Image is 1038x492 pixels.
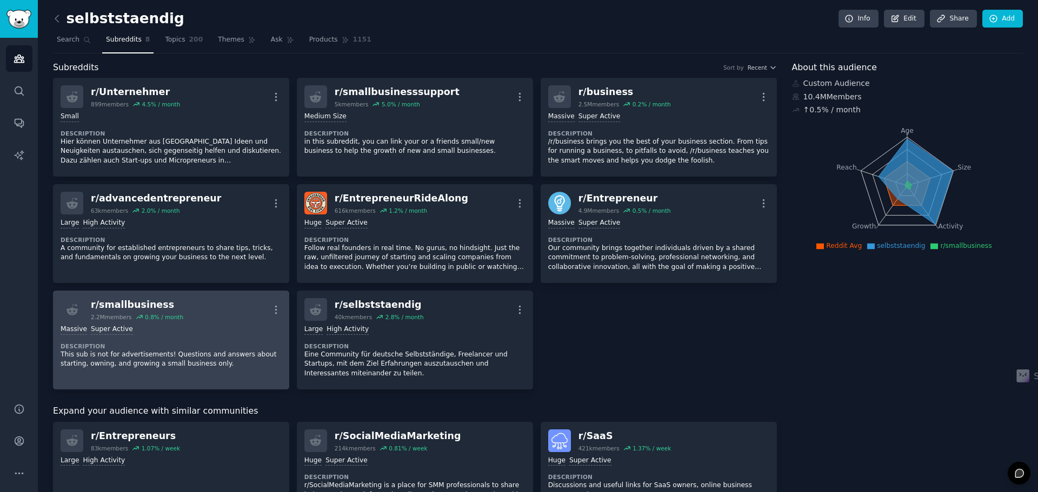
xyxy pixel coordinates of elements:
p: Hier können Unternehmer aus [GEOGRAPHIC_DATA] Ideen und Neuigkeiten austauschen, sich gegenseitig... [61,137,282,166]
div: 2.0 % / month [142,207,180,214]
div: 421k members [578,444,620,452]
dt: Description [61,236,282,244]
div: Super Active [578,112,621,122]
div: High Activity [83,218,125,228]
dt: Description [304,236,525,244]
a: r/Unternehmer899members4.5% / monthSmallDescriptionHier können Unternehmer aus [GEOGRAPHIC_DATA] ... [53,78,289,177]
div: 83k members [91,444,128,452]
tspan: Size [957,163,971,171]
tspan: Growth [852,223,876,230]
a: Edit [884,10,924,28]
div: 40k members [335,313,372,321]
a: Entrepreneurr/Entrepreneur4.9Mmembers0.5% / monthMassiveSuper ActiveDescriptionOur community brin... [541,184,777,283]
span: Topics [165,35,185,45]
div: 0.2 % / month [633,100,671,108]
div: ↑ 0.5 % / month [803,104,861,116]
span: Products [309,35,338,45]
div: 4.9M members [578,207,620,214]
div: Small [61,112,79,122]
div: 1.2 % / month [389,207,427,214]
p: A community for established entrepreneurs to share tips, tricks, and fundamentals on growing your... [61,244,282,262]
dt: Description [304,342,525,350]
span: Subreddits [106,35,142,45]
div: Huge [304,218,322,228]
a: Subreddits8 [102,31,154,53]
div: r/ Unternehmer [91,85,180,99]
div: Massive [548,112,575,122]
span: About this audience [792,61,877,75]
div: Super Active [91,325,133,335]
dt: Description [61,130,282,137]
div: r/ smallbusinesssupport [335,85,460,99]
a: EntrepreneurRideAlongr/EntrepreneurRideAlong616kmembers1.2% / monthHugeSuper ActiveDescriptionFol... [297,184,533,283]
div: 0.5 % / month [633,207,671,214]
dt: Description [548,130,769,137]
div: r/ business [578,85,671,99]
a: Ask [267,31,298,53]
a: Themes [214,31,259,53]
span: Search [57,35,79,45]
img: SaaS [548,429,571,452]
div: Large [61,218,79,228]
div: Large [304,325,323,335]
div: 0.81 % / week [389,444,427,452]
span: 200 [189,35,203,45]
div: r/ SocialMediaMarketing [335,429,461,443]
a: Topics200 [161,31,207,53]
div: 1.37 % / week [633,444,671,452]
a: r/advancedentrepreneur63kmembers2.0% / monthLargeHigh ActivityDescriptionA community for establis... [53,184,289,283]
span: Ask [271,35,283,45]
button: Recent [748,64,777,71]
div: 214k members [335,444,376,452]
img: GummySearch logo [6,10,31,29]
dt: Description [304,130,525,137]
a: Add [982,10,1023,28]
dt: Description [548,473,769,481]
div: r/ SaaS [578,429,671,443]
tspan: Reach [836,163,857,171]
div: 4.5 % / month [142,100,180,108]
dt: Description [61,342,282,350]
dt: Description [304,473,525,481]
a: r/selbststaendig40kmembers2.8% / monthLargeHigh ActivityDescriptionEine Community für deutsche Se... [297,291,533,389]
span: Themes [218,35,244,45]
p: Our community brings together individuals driven by a shared commitment to problem-solving, profe... [548,244,769,272]
a: Info [839,10,879,28]
a: Search [53,31,95,53]
div: r/ selbststaendig [335,298,424,312]
div: Medium Size [304,112,347,122]
div: Huge [548,456,565,466]
h2: selbststaendig [53,10,184,28]
div: 5k members [335,100,369,108]
div: Massive [61,325,87,335]
div: 2.5M members [578,100,620,108]
span: r/smallbusiness [940,242,992,250]
div: r/ Entrepreneur [578,192,671,205]
a: r/smallbusinesssupport5kmembers5.0% / monthMedium SizeDescriptionin this subreddit, you can link ... [297,78,533,177]
a: Products1151 [305,31,375,53]
div: 63k members [91,207,128,214]
span: Subreddits [53,61,99,75]
p: Follow real founders in real time. No gurus, no hindsight. Just the raw, unfiltered journey of st... [304,244,525,272]
div: Super Active [325,456,368,466]
a: Share [930,10,976,28]
div: Super Active [325,218,368,228]
div: 2.8 % / month [385,313,424,321]
div: 1.07 % / week [142,444,180,452]
div: Super Active [569,456,611,466]
a: r/smallbusiness2.2Mmembers0.8% / monthMassiveSuper ActiveDescriptionThis sub is not for advertise... [53,291,289,389]
div: r/ smallbusiness [91,298,183,312]
p: Eine Community für deutsche Selbstständige, Freelancer und Startups, mit dem Ziel Erfahrungen aus... [304,350,525,379]
div: Sort by [723,64,744,71]
dt: Description [548,236,769,244]
div: 5.0 % / month [382,100,420,108]
div: 616k members [335,207,376,214]
span: Recent [748,64,767,71]
div: 0.8 % / month [145,313,183,321]
div: Huge [304,456,322,466]
div: 899 members [91,100,129,108]
tspan: Age [901,127,914,134]
span: 8 [145,35,150,45]
span: selbststaendig [877,242,925,250]
img: Entrepreneur [548,192,571,214]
